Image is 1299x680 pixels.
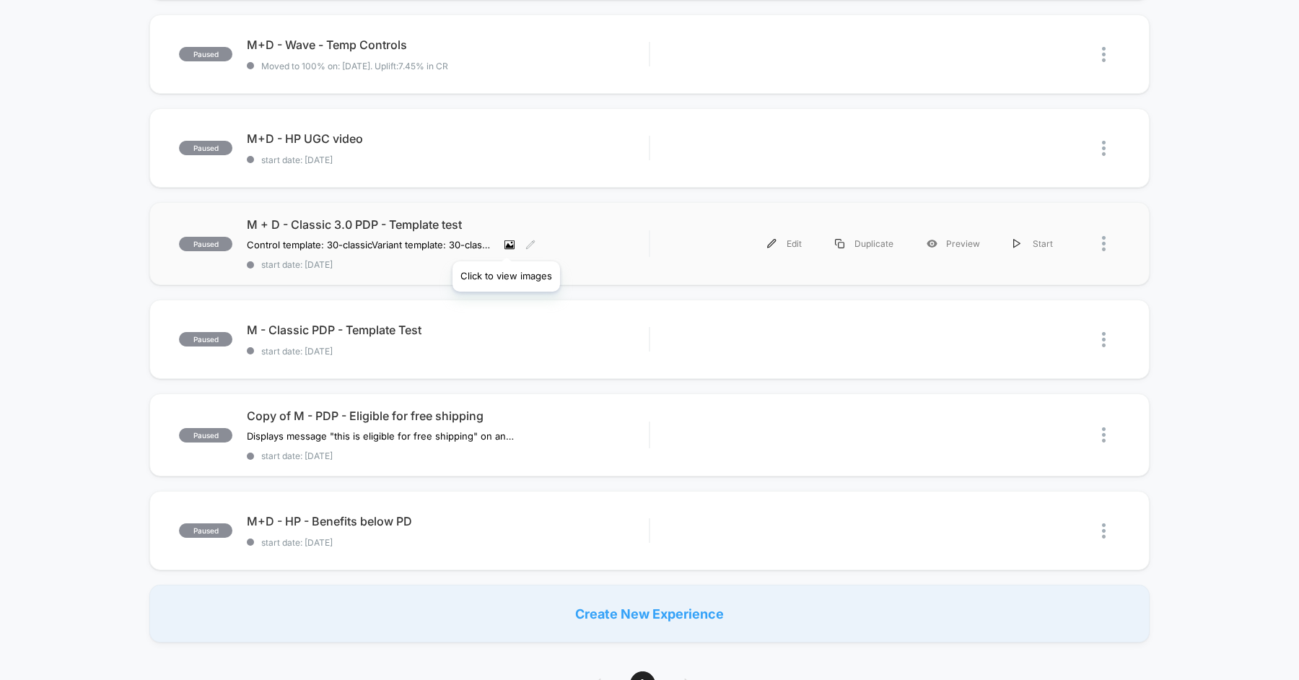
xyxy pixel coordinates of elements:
[179,523,232,538] span: paused
[247,450,649,461] span: start date: [DATE]
[247,514,649,528] span: M+D - HP - Benefits below PD
[247,217,649,232] span: M + D - Classic 3.0 PDP - Template test
[247,239,494,250] span: Control template: 30-classicVariant template: 30-classic-a-b
[247,430,515,442] span: Displays message "this is eligible for free shipping" on any product page over $99 (in the [GEOGR...
[179,141,232,155] span: paused
[1013,239,1020,248] img: menu
[1102,332,1106,347] img: close
[1102,236,1106,251] img: close
[1102,523,1106,539] img: close
[767,239,777,248] img: menu
[751,227,818,260] div: Edit
[179,428,232,443] span: paused
[910,227,997,260] div: Preview
[149,585,1150,642] div: Create New Experience
[247,537,649,548] span: start date: [DATE]
[247,346,649,357] span: start date: [DATE]
[247,323,649,337] span: M - Classic PDP - Template Test
[247,38,649,52] span: M+D - Wave - Temp Controls
[1102,141,1106,156] img: close
[1102,47,1106,62] img: close
[818,227,910,260] div: Duplicate
[247,131,649,146] span: M+D - HP UGC video
[247,409,649,423] span: Copy of M - PDP - Eligible for free shipping
[997,227,1070,260] div: Start
[247,154,649,165] span: start date: [DATE]
[261,61,448,71] span: Moved to 100% on: [DATE] . Uplift: 7.45% in CR
[179,237,232,251] span: paused
[1102,427,1106,443] img: close
[247,259,649,270] span: start date: [DATE]
[179,332,232,346] span: paused
[835,239,844,248] img: menu
[179,47,232,61] span: paused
